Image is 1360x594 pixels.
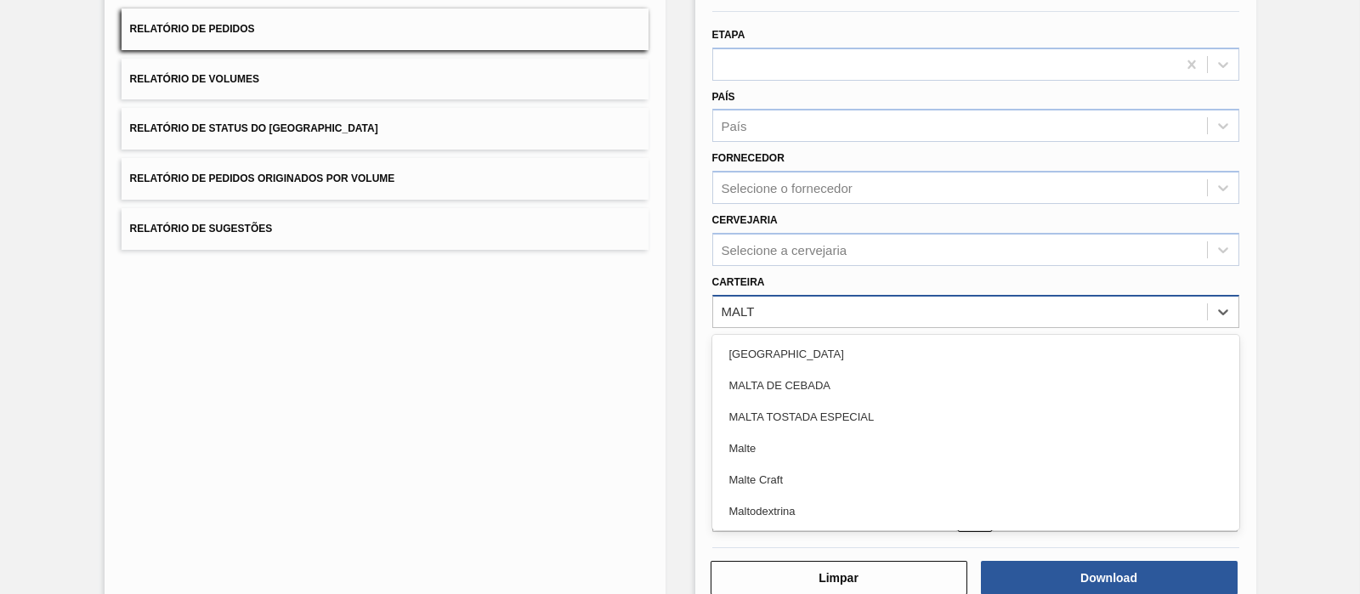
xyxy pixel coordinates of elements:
[122,158,649,200] button: Relatório de Pedidos Originados por Volume
[712,152,785,164] label: Fornecedor
[722,242,847,257] div: Selecione a cervejaria
[712,370,1239,401] div: MALTA DE CEBADA
[712,276,765,288] label: Carteira
[122,8,649,50] button: Relatório de Pedidos
[712,214,778,226] label: Cervejaria
[712,433,1239,464] div: Malte
[712,464,1239,495] div: Malte Craft
[722,119,747,133] div: País
[122,59,649,100] button: Relatório de Volumes
[712,29,745,41] label: Etapa
[722,181,853,195] div: Selecione o fornecedor
[130,122,378,134] span: Relatório de Status do [GEOGRAPHIC_DATA]
[712,338,1239,370] div: [GEOGRAPHIC_DATA]
[130,23,255,35] span: Relatório de Pedidos
[130,73,259,85] span: Relatório de Volumes
[712,401,1239,433] div: MALTA TOSTADA ESPECIAL
[130,223,273,235] span: Relatório de Sugestões
[122,108,649,150] button: Relatório de Status do [GEOGRAPHIC_DATA]
[712,495,1239,527] div: Maltodextrina
[130,173,395,184] span: Relatório de Pedidos Originados por Volume
[712,91,735,103] label: País
[122,208,649,250] button: Relatório de Sugestões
